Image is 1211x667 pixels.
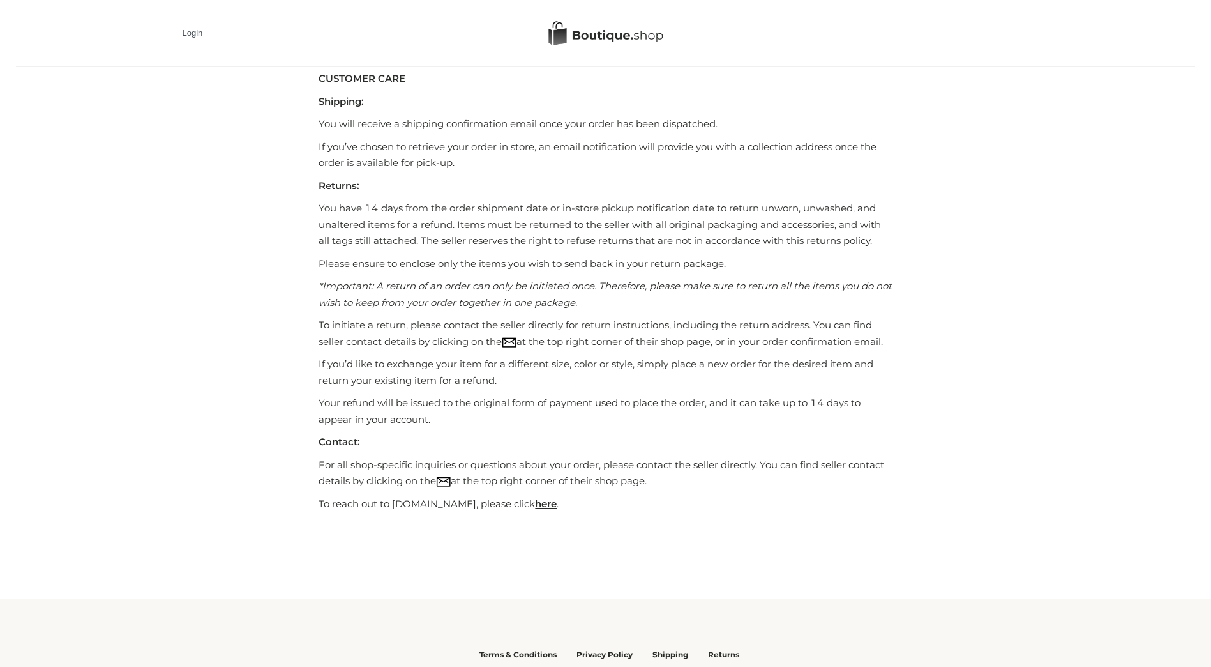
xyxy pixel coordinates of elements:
span: You will receive a shipping confirmation email once your order has been dispatched. [319,118,718,130]
span: To initiate a return, please contact the seller directly for return instructions, including the r... [319,319,883,348]
span: If you’ve chosen to retrieve your order in store, an email notification will provide you with a c... [319,141,876,169]
img: Boutique Shop [548,21,663,46]
a: Returns [708,647,739,660]
b: Shipping: [319,95,364,107]
span: . [557,498,559,510]
span: To reach out to [DOMAIN_NAME], please click [319,498,535,510]
b: CUSTOMER CARE [319,72,405,84]
span: Returns [708,650,739,659]
span: Please ensure to enclose only the items you wish to send back in your return package. [319,257,726,270]
a: Terms & Conditions [479,647,557,660]
span: If you’d like to exchange your item for a different size, color or style, simply place a new orde... [319,358,873,387]
img: Email Icon [436,477,451,487]
a: here [535,498,557,510]
span: For all shop-specific inquiries or questions about your order, please contact the seller directly... [319,459,884,487]
span: Privacy Policy [576,650,633,659]
b: Returns: [319,180,359,192]
span: *Important: A return of an order can only be initiated once. Therefore, please make sure to retur... [319,280,892,309]
img: Email Icon [502,337,516,348]
b: Contact: [319,436,360,448]
span: You have 14 days from the order shipment date or in-store pickup notification date to return unwo... [319,202,881,247]
span: Your refund will be issued to the original form of payment used to place the order, and it can ta... [319,397,861,425]
a: Privacy Policy [576,647,633,660]
a: Login [183,28,203,38]
span: Terms & Conditions [479,650,557,659]
a: Shipping [652,647,688,660]
span: Shipping [652,650,688,659]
